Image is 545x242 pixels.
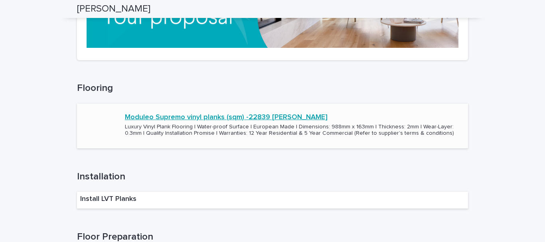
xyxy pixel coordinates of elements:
a: Moduleo Supremo vinyl planks (sqm) -22839 [PERSON_NAME] Luxury Vinyl Plank Flooring | Water-proof... [77,104,468,149]
h1: Flooring [77,83,468,94]
p: Install LVT Planks [80,195,136,204]
h2: [PERSON_NAME] [77,3,150,15]
h1: Installation [77,171,468,183]
p: Luxury Vinyl Plank Flooring | Water-proof Surface | European Made | Dimensions: 988mm x 163mm | T... [125,124,465,137]
a: Install LVT Planks [77,192,468,209]
a: Moduleo Supremo vinyl planks (sqm) -22839 [PERSON_NAME] [125,113,328,122]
